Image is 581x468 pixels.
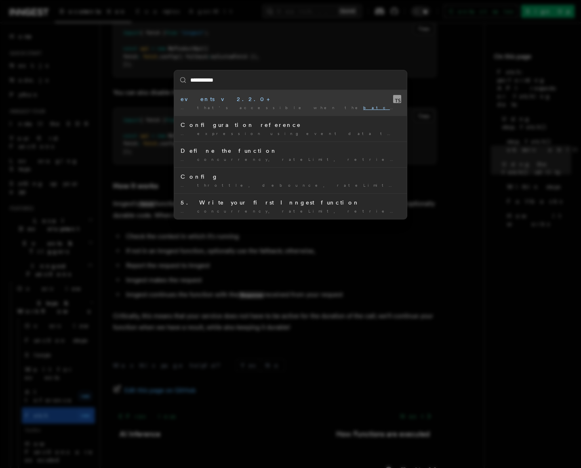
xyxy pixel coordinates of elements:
div: … throttle, debounce, rateLimit, priority, , or idempotency (learn … [181,182,400,188]
div: Define the function [181,147,400,155]
mark: batchEvents [363,105,438,110]
div: … expression using event data to by. Each unique … [181,131,400,137]
div: … that's accessible when the is set on … [181,105,400,111]
div: … concurrency, rateLimit, retries, or , and others. Trigger … [181,156,400,162]
div: Configuration reference [181,121,400,129]
div: … concurrency, rateLimit, retries, or , and others. Trigger … [181,208,400,214]
div: 5. Write your first Inngest function [181,198,400,207]
div: Config [181,173,400,181]
div: events v2.2.0+ [181,95,400,103]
